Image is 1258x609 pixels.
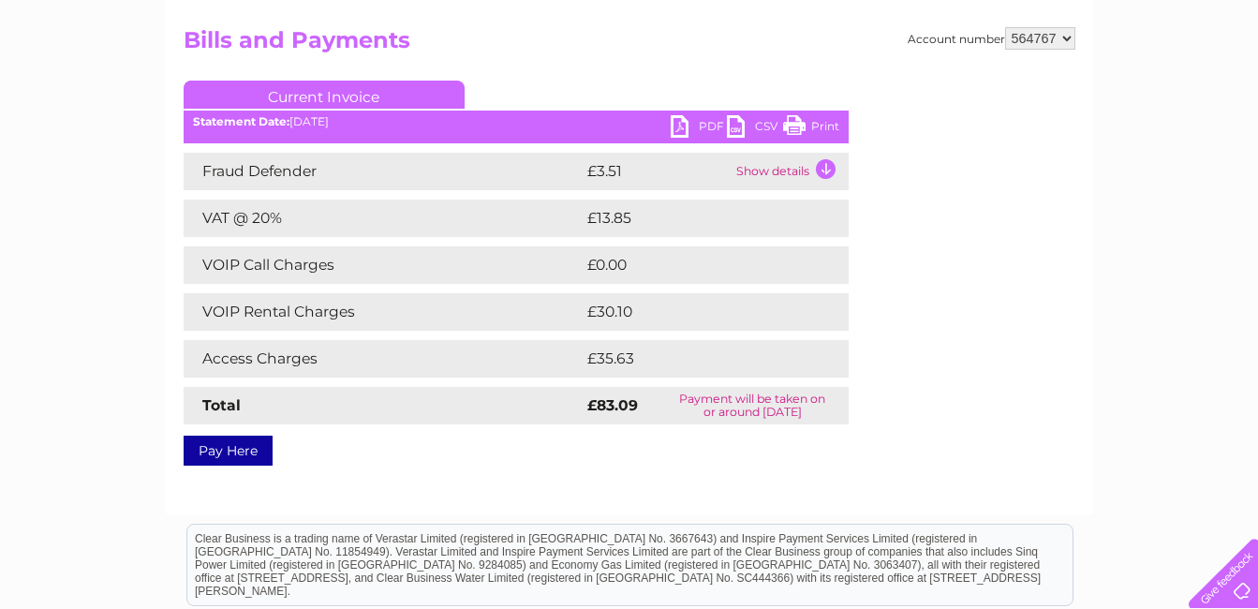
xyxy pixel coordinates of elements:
[783,115,839,142] a: Print
[184,27,1075,63] h2: Bills and Payments
[184,115,849,128] div: [DATE]
[1133,80,1179,94] a: Contact
[587,396,638,414] strong: £83.09
[184,153,583,190] td: Fraud Defender
[657,387,849,424] td: Payment will be taken on or around [DATE]
[583,340,810,378] td: £35.63
[187,10,1073,91] div: Clear Business is a trading name of Verastar Limited (registered in [GEOGRAPHIC_DATA] No. 3667643...
[583,246,806,284] td: £0.00
[184,200,583,237] td: VAT @ 20%
[727,115,783,142] a: CSV
[905,9,1034,33] a: 0333 014 3131
[671,115,727,142] a: PDF
[184,340,583,378] td: Access Charges
[583,293,809,331] td: £30.10
[184,81,465,109] a: Current Invoice
[184,246,583,284] td: VOIP Call Charges
[1028,80,1084,94] a: Telecoms
[583,200,809,237] td: £13.85
[975,80,1016,94] a: Energy
[928,80,964,94] a: Water
[1196,80,1240,94] a: Log out
[44,49,140,106] img: logo.png
[732,153,849,190] td: Show details
[908,27,1075,50] div: Account number
[202,396,241,414] strong: Total
[184,293,583,331] td: VOIP Rental Charges
[1095,80,1122,94] a: Blog
[184,436,273,466] a: Pay Here
[583,153,732,190] td: £3.51
[193,114,289,128] b: Statement Date:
